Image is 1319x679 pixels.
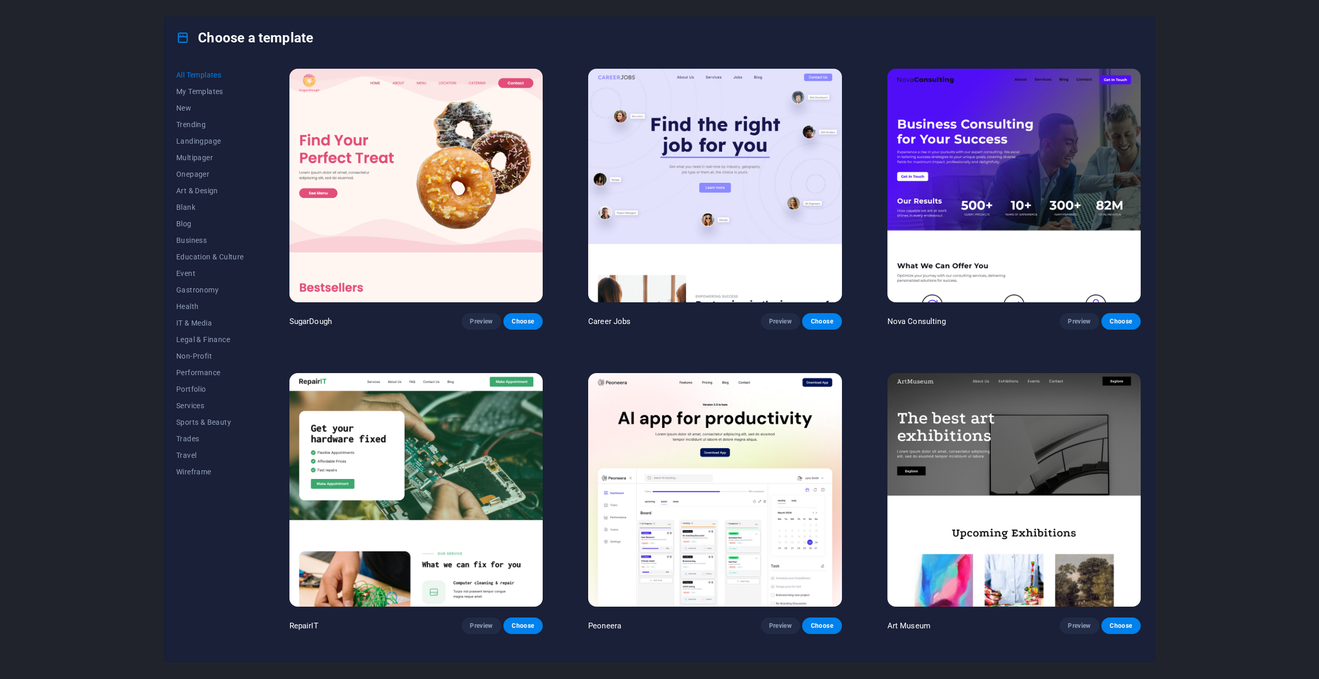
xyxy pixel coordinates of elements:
button: Landingpage [176,133,244,149]
span: Business [176,236,244,244]
span: Art & Design [176,187,244,195]
button: Portfolio [176,381,244,397]
span: Preview [470,317,493,326]
button: New [176,100,244,116]
span: Travel [176,451,244,459]
button: Sports & Beauty [176,414,244,430]
button: IT & Media [176,315,244,331]
button: Choose [503,618,543,634]
button: Non-Profit [176,348,244,364]
span: Wireframe [176,468,244,476]
span: Non-Profit [176,352,244,360]
span: Preview [769,317,792,326]
button: Performance [176,364,244,381]
p: Art Museum [887,621,930,631]
h4: Choose a template [176,29,313,46]
span: Event [176,269,244,277]
p: SugarDough [289,316,332,327]
span: Blog [176,220,244,228]
button: Choose [1101,313,1141,330]
img: SugarDough [289,69,543,302]
span: Health [176,302,244,311]
span: Preview [769,622,792,630]
img: Art Museum [887,373,1141,607]
button: Health [176,298,244,315]
span: Choose [810,622,833,630]
button: All Templates [176,67,244,83]
p: Peoneera [588,621,621,631]
button: Legal & Finance [176,331,244,348]
button: Preview [1060,313,1099,330]
span: Trending [176,120,244,129]
button: Multipager [176,149,244,166]
button: Event [176,265,244,282]
span: New [176,104,244,112]
span: Blank [176,203,244,211]
span: Sports & Beauty [176,418,244,426]
button: Onepager [176,166,244,182]
button: Blog [176,215,244,232]
button: My Templates [176,83,244,100]
button: Choose [802,618,841,634]
button: Trades [176,430,244,447]
span: Choose [512,622,534,630]
span: Gastronomy [176,286,244,294]
button: Services [176,397,244,414]
span: Landingpage [176,137,244,145]
img: Career Jobs [588,69,841,302]
p: RepairIT [289,621,318,631]
span: IT & Media [176,319,244,327]
span: Choose [1110,317,1132,326]
span: Education & Culture [176,253,244,261]
span: Portfolio [176,385,244,393]
button: Preview [462,313,501,330]
span: Choose [810,317,833,326]
button: Travel [176,447,244,464]
button: Wireframe [176,464,244,480]
span: Onepager [176,170,244,178]
button: Education & Culture [176,249,244,265]
button: Gastronomy [176,282,244,298]
img: Nova Consulting [887,69,1141,302]
p: Career Jobs [588,316,631,327]
p: Nova Consulting [887,316,946,327]
span: Preview [470,622,493,630]
button: Choose [802,313,841,330]
button: Trending [176,116,244,133]
span: Services [176,402,244,410]
button: Choose [1101,618,1141,634]
span: Multipager [176,153,244,162]
span: Choose [512,317,534,326]
button: Preview [462,618,501,634]
button: Business [176,232,244,249]
button: Preview [761,313,800,330]
img: RepairIT [289,373,543,607]
span: Trades [176,435,244,443]
span: Preview [1068,317,1091,326]
button: Blank [176,199,244,215]
span: Legal & Finance [176,335,244,344]
span: My Templates [176,87,244,96]
button: Choose [503,313,543,330]
span: Performance [176,368,244,377]
span: All Templates [176,71,244,79]
span: Preview [1068,622,1091,630]
span: Choose [1110,622,1132,630]
img: Peoneera [588,373,841,607]
button: Art & Design [176,182,244,199]
button: Preview [761,618,800,634]
button: Preview [1060,618,1099,634]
